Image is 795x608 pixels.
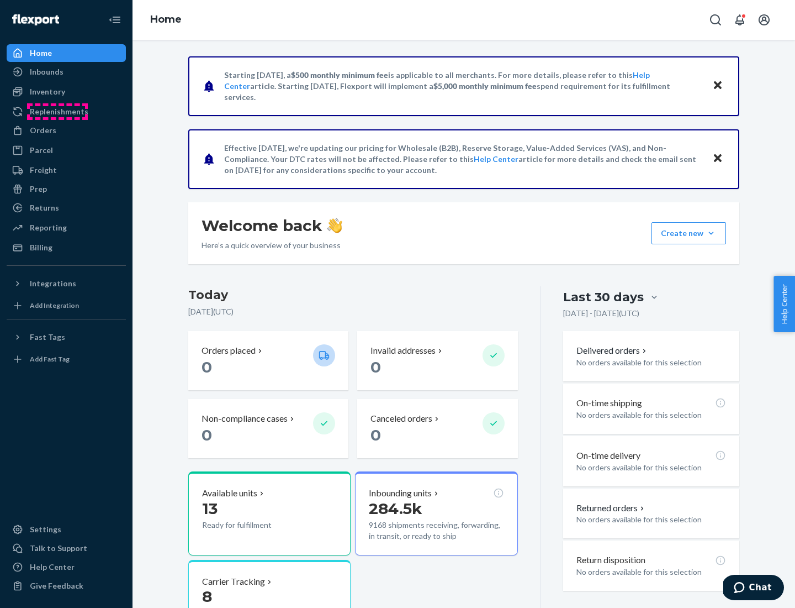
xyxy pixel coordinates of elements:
h1: Welcome back [202,216,342,235]
button: Delivered orders [576,344,649,357]
p: 9168 shipments receiving, forwarding, in transit, or ready to ship [369,520,504,542]
button: Returned orders [576,502,646,515]
p: Inbounding units [369,487,432,500]
div: Give Feedback [30,580,83,591]
div: Inventory [30,86,65,97]
a: Help Center [474,154,518,164]
img: hand-wave emoji [327,218,342,233]
p: Canceled orders [370,412,432,425]
p: On-time delivery [576,449,640,462]
button: Available units13Ready for fulfillment [188,471,351,555]
p: Ready for fulfillment [202,520,304,531]
span: 0 [370,426,381,444]
button: Canceled orders 0 [357,399,517,458]
div: Prep [30,184,47,195]
p: No orders available for this selection [576,462,726,473]
button: Integrations [7,275,126,292]
button: Talk to Support [7,539,126,557]
button: Close Navigation [104,9,126,31]
button: Invalid addresses 0 [357,331,517,390]
a: Billing [7,239,126,256]
div: Reporting [30,222,67,233]
a: Orders [7,122,126,139]
button: Open account menu [753,9,775,31]
ol: breadcrumbs [141,4,190,36]
div: Fast Tags [30,332,65,343]
div: Inbounds [30,66,63,77]
div: Integrations [30,278,76,289]
img: Flexport logo [12,14,59,25]
p: On-time shipping [576,397,642,410]
p: Orders placed [202,344,256,357]
button: Help Center [773,276,795,332]
a: Returns [7,199,126,217]
iframe: Opens a widget where you can chat to one of our agents [723,575,784,602]
button: Fast Tags [7,328,126,346]
a: Add Fast Tag [7,350,126,368]
div: Freight [30,165,57,176]
button: Give Feedback [7,577,126,595]
p: Return disposition [576,554,645,567]
p: Non-compliance cases [202,412,288,425]
a: Add Integration [7,297,126,315]
a: Settings [7,521,126,538]
a: Replenishments [7,103,126,120]
button: Close [711,78,725,94]
a: Inventory [7,83,126,101]
span: 284.5k [369,499,422,518]
p: Here’s a quick overview of your business [202,240,342,251]
button: Create new [651,222,726,244]
button: Open Search Box [704,9,727,31]
p: No orders available for this selection [576,514,726,525]
a: Help Center [7,558,126,576]
p: [DATE] ( UTC ) [188,306,518,317]
a: Parcel [7,141,126,159]
span: 0 [202,426,212,444]
div: Add Integration [30,301,79,310]
a: Prep [7,180,126,198]
div: Home [30,48,52,59]
button: Inbounding units284.5k9168 shipments receiving, forwarding, in transit, or ready to ship [355,471,517,555]
a: Reporting [7,219,126,237]
div: Returns [30,202,59,213]
h3: Today [188,286,518,304]
div: Orders [30,125,56,136]
a: Freight [7,161,126,179]
p: Available units [202,487,257,500]
p: Carrier Tracking [202,575,265,588]
button: Close [711,151,725,167]
div: Replenishments [30,106,88,117]
p: Starting [DATE], a is applicable to all merchants. For more details, please refer to this article... [224,70,702,103]
span: $500 monthly minimum fee [291,70,388,80]
p: No orders available for this selection [576,357,726,368]
p: [DATE] - [DATE] ( UTC ) [563,308,639,319]
a: Home [150,13,182,25]
p: Invalid addresses [370,344,436,357]
button: Orders placed 0 [188,331,348,390]
button: Non-compliance cases 0 [188,399,348,458]
a: Inbounds [7,63,126,81]
span: 13 [202,499,218,518]
a: Home [7,44,126,62]
span: 0 [370,358,381,376]
span: $5,000 monthly minimum fee [433,81,537,91]
div: Talk to Support [30,543,87,554]
span: 0 [202,358,212,376]
button: Open notifications [729,9,751,31]
p: No orders available for this selection [576,410,726,421]
div: Parcel [30,145,53,156]
div: Help Center [30,562,75,573]
p: No orders available for this selection [576,567,726,578]
div: Settings [30,524,61,535]
div: Add Fast Tag [30,354,70,364]
div: Billing [30,242,52,253]
span: 8 [202,587,212,606]
p: Effective [DATE], we're updating our pricing for Wholesale (B2B), Reserve Storage, Value-Added Se... [224,143,702,176]
div: Last 30 days [563,289,644,306]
